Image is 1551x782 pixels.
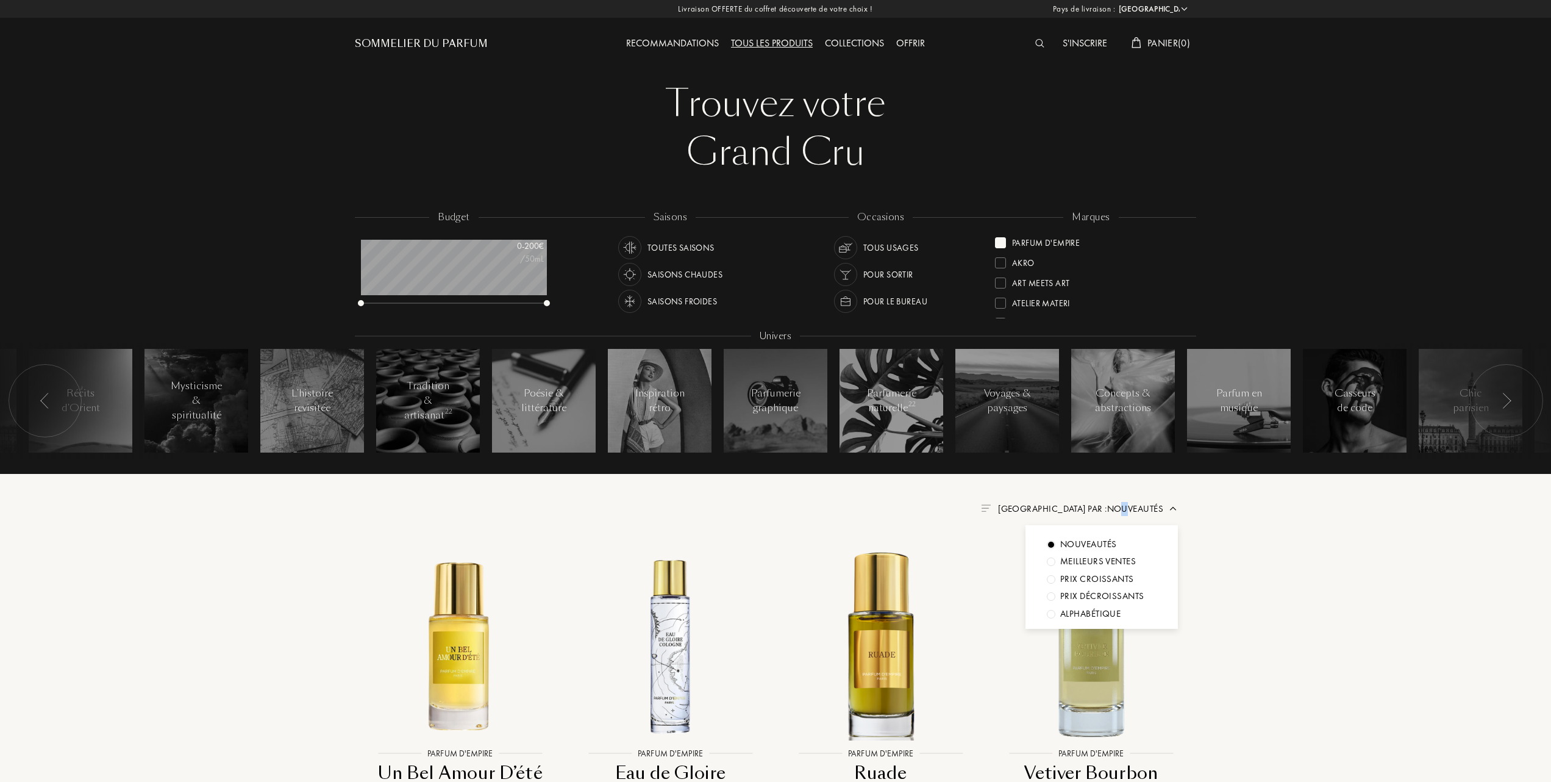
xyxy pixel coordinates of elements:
div: Parfumerie naturelle [866,386,918,415]
img: arrow.png [1168,504,1178,514]
a: Offrir [890,37,931,49]
div: Toutes saisons [647,236,715,259]
div: Recommandations [620,36,725,52]
div: Pour sortir [863,263,913,286]
a: Tous les produits [725,37,819,49]
div: Prix décroissants [1060,589,1144,603]
div: Grand Cru [364,128,1187,177]
div: Tous les produits [725,36,819,52]
img: filter_by.png [981,504,991,512]
div: Voyages & paysages [982,386,1033,415]
div: Saisons froides [647,290,717,313]
div: 0 - 200 € [483,240,544,253]
span: 22 [908,400,916,409]
div: L'histoire revisitée [287,386,338,415]
img: usage_season_hot_white.svg [621,266,638,283]
a: Recommandations [620,37,725,49]
div: Trouvez votre [364,79,1187,128]
div: marques [1063,210,1118,224]
div: Art Meets Art [1012,273,1069,289]
img: Un Bel Amour D’été Parfum d'Empire [365,551,555,741]
img: Ruade Parfum d'Empire [786,551,975,741]
div: Parfumerie graphique [750,386,802,415]
div: Poésie & littérature [518,386,570,415]
div: Pour le bureau [863,290,927,313]
div: Tradition & artisanat [402,379,454,423]
a: S'inscrire [1057,37,1113,49]
div: budget [429,210,479,224]
img: arr_left.svg [1502,393,1511,409]
div: Alphabétique [1060,607,1121,621]
div: Akro [1012,253,1035,269]
div: occasions [849,210,913,224]
div: Casseurs de code [1329,386,1381,415]
div: S'inscrire [1057,36,1113,52]
div: Atelier Materi [1012,293,1070,309]
img: usage_season_cold_white.svg [621,293,638,310]
img: Vetiver Bourbon Parfum d'Empire [996,551,1186,741]
div: /50mL [483,253,544,265]
img: usage_occasion_party_white.svg [837,266,854,283]
img: usage_occasion_work_white.svg [837,293,854,310]
div: Tous usages [863,236,919,259]
img: usage_season_average_white.svg [621,239,638,256]
div: Concepts & abstractions [1095,386,1151,415]
img: arr_left.svg [40,393,50,409]
img: cart_white.svg [1132,37,1141,48]
div: Inspiration rétro [634,386,686,415]
div: Meilleurs ventes [1060,554,1136,569]
div: saisons [645,210,696,224]
div: Mysticisme & spiritualité [171,379,223,423]
div: Parfum en musique [1213,386,1265,415]
div: Offrir [890,36,931,52]
img: search_icn_white.svg [1035,39,1044,48]
img: Eau de Gloire Cologne Parfum d'Empire [576,551,765,741]
span: Pays de livraison : [1053,3,1116,15]
div: Saisons chaudes [647,263,722,286]
div: Prix croissants [1060,572,1134,586]
div: Nouveautés [1060,537,1117,551]
img: arrow_w.png [1180,4,1189,13]
span: [GEOGRAPHIC_DATA] par : Nouveautés [998,503,1163,515]
div: Baruti [1012,313,1039,329]
span: Panier ( 0 ) [1147,37,1190,49]
span: 22 [445,407,452,416]
div: Collections [819,36,890,52]
a: Sommelier du Parfum [355,37,488,51]
div: Parfum d'Empire [1012,232,1080,249]
img: usage_occasion_all_white.svg [837,239,854,256]
a: Collections [819,37,890,49]
div: Univers [751,329,800,343]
